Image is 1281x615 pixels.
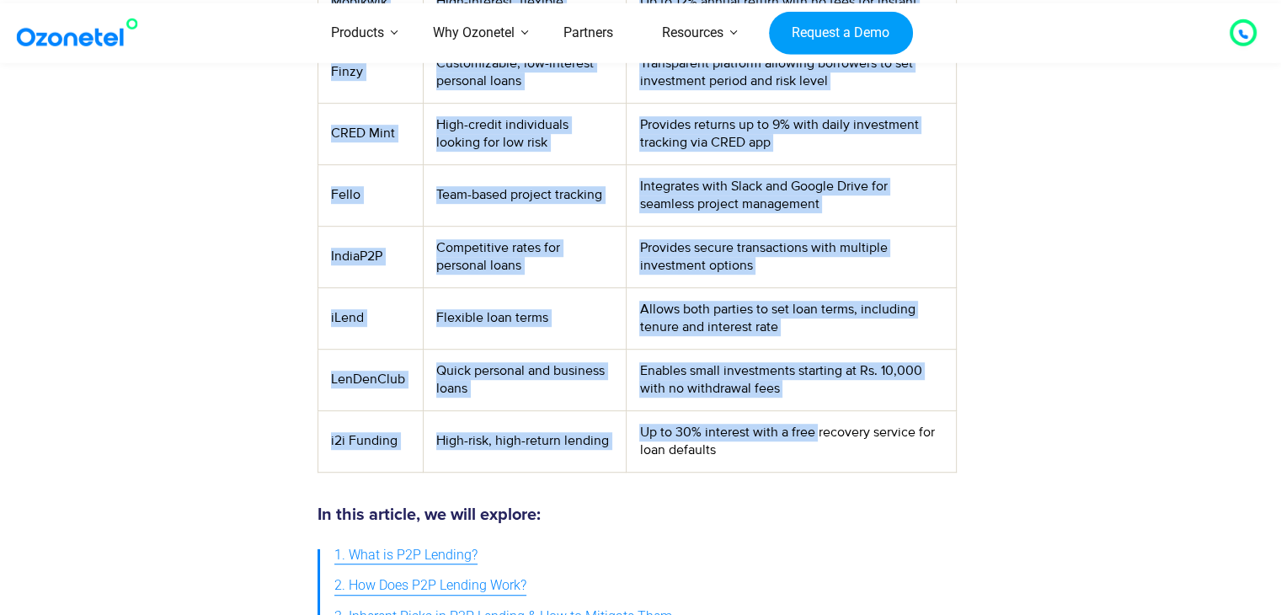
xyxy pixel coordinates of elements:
td: Competitive rates for personal loans [424,226,627,287]
td: Integrates with Slack and Google Drive for seamless project management [627,164,956,226]
a: Partners [539,3,638,63]
a: Resources [638,3,748,63]
td: Customizable, low-interest personal loans [424,41,627,103]
span: 2. How Does P2P Lending Work? [334,574,526,598]
td: Team-based project tracking [424,164,627,226]
td: iLend [318,287,423,349]
td: Enables small investments starting at Rs. 10,000 with no withdrawal fees [627,349,956,410]
td: CRED Mint [318,103,423,164]
td: High-risk, high-return lending [424,410,627,472]
td: IndiaP2P [318,226,423,287]
td: i2i Funding [318,410,423,472]
a: Request a Demo [769,11,913,55]
td: Allows both parties to set loan terms, including tenure and interest rate [627,287,956,349]
td: Transparent platform allowing borrowers to set investment period and risk level [627,41,956,103]
td: Fello [318,164,423,226]
td: High-credit individuals looking for low risk [424,103,627,164]
td: Quick personal and business loans [424,349,627,410]
a: 1. What is P2P Lending? [334,540,478,571]
a: 2. How Does P2P Lending Work? [334,570,526,602]
h5: In this article, we will explore: [318,506,957,523]
a: Products [307,3,408,63]
td: Provides returns up to 9% with daily investment tracking via CRED app [627,103,956,164]
span: 1. What is P2P Lending? [334,543,478,568]
td: Provides secure transactions with multiple investment options [627,226,956,287]
td: Up to 30% interest with a free recovery service for loan defaults [627,410,956,472]
td: Finzy [318,41,423,103]
a: Why Ozonetel [408,3,539,63]
td: Flexible loan terms [424,287,627,349]
td: LenDenClub [318,349,423,410]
